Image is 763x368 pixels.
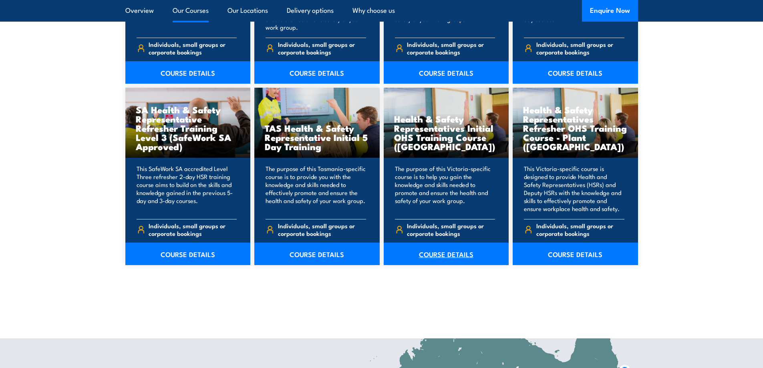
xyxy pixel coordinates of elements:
a: COURSE DETAILS [125,243,251,265]
span: Individuals, small groups or corporate bookings [536,40,624,56]
h3: Health & Safety Representatives Initial OHS Training Course ([GEOGRAPHIC_DATA]) [394,114,499,151]
span: Individuals, small groups or corporate bookings [278,222,366,237]
span: Individuals, small groups or corporate bookings [149,222,237,237]
span: Individuals, small groups or corporate bookings [278,40,366,56]
a: COURSE DETAILS [513,61,638,84]
span: Individuals, small groups or corporate bookings [149,40,237,56]
span: Individuals, small groups or corporate bookings [407,40,495,56]
a: COURSE DETAILS [254,243,380,265]
span: Individuals, small groups or corporate bookings [536,222,624,237]
h3: SA Health & Safety Representative Refresher Training Level 3 (SafeWork SA Approved) [136,105,240,151]
a: COURSE DETAILS [384,243,509,265]
a: COURSE DETAILS [384,61,509,84]
h3: Health & Safety Representatives Refresher OHS Training Course - Plant ([GEOGRAPHIC_DATA]) [523,105,628,151]
p: The purpose of this Tasmania-specific course is to provide you with the knowledge and skills need... [266,165,366,213]
a: COURSE DETAILS [513,243,638,265]
span: Individuals, small groups or corporate bookings [407,222,495,237]
p: The purpose of this Victoria-specific course is to help you gain the knowledge and skills needed ... [395,165,495,213]
a: COURSE DETAILS [254,61,380,84]
h3: TAS Health & Safety Representative Initial 5 Day Training [265,123,369,151]
p: This Victoria-specific course is designed to provide Health and Safety Representatives (HSRs) and... [524,165,624,213]
p: This SafeWork SA accredited Level Three refresher 2-day HSR training course aims to build on the ... [137,165,237,213]
a: COURSE DETAILS [125,61,251,84]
